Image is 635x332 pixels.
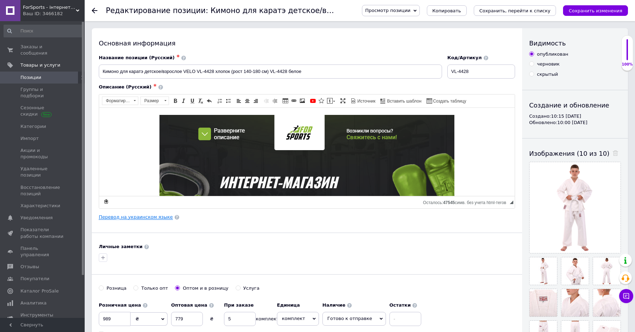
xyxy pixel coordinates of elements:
[20,105,65,117] span: Сезонные скидки
[99,84,151,90] span: Описание (Русский)
[529,113,621,119] div: Создано: 10:15 [DATE]
[443,200,455,205] span: 47545
[365,8,410,13] span: Просмотр позиции
[447,55,482,60] span: Код/Артикул
[20,166,65,178] span: Удаленные позиции
[474,5,556,16] button: Сохранить, перейти к списку
[216,97,224,105] a: Вставить / удалить нумерованный список
[20,184,65,197] span: Восстановление позиций
[20,135,39,142] span: Импорт
[20,215,53,221] span: Уведомления
[619,289,633,303] button: Чат с покупателем
[99,39,515,48] div: Основная информация
[277,312,319,325] span: комплект
[99,55,175,60] span: Название позиции (Русский)
[529,39,621,48] div: Видимость
[423,198,510,205] div: Подсчет символов
[23,4,76,11] span: ForSports - інтернет-магазин спортивних товарів
[235,97,243,105] a: По левому краю
[20,203,60,209] span: Характеристики
[20,300,47,306] span: Аналитика
[322,302,345,308] b: Наличие
[379,97,422,105] a: Вставить шаблон
[224,97,232,105] a: Вставить / удалить маркированный список
[427,5,467,16] button: Копировать
[479,8,551,13] i: Сохранить, перейти к списку
[622,62,633,67] div: 100%
[171,97,179,105] a: Полужирный (⌘+B)
[537,71,558,78] div: скрытый
[20,44,65,56] span: Заказы и сообщения
[433,8,461,13] span: Копировать
[106,6,571,15] h1: Редактирование позиции: Кимоно для каратэ детское/взрослое VELO VL-4428 хлопок (рост 140-180 см) ...
[140,97,169,105] a: Размер
[243,97,251,105] a: По центру
[99,244,143,249] b: Личные заметки
[621,35,633,71] div: 100% Качество заполнения
[99,302,141,308] b: Розничная цена
[20,74,41,81] span: Позиции
[356,98,375,104] span: Источник
[20,86,65,99] span: Группы и подборки
[183,285,228,291] div: Оптом и в розницу
[309,97,317,105] a: Добавить видео с YouTube
[510,201,513,204] span: Перетащите для изменения размера
[20,312,65,325] span: Инструменты вебмастера и SEO
[99,214,173,220] a: Перевод на украинском языке
[224,312,256,326] input: 0
[563,5,628,16] button: Сохранить изменения
[20,147,65,160] span: Акции и промокоды
[298,97,306,105] a: Изображение
[20,245,65,258] span: Панель управления
[20,288,59,294] span: Каталог ProSale
[386,98,421,104] span: Вставить шаблон
[389,302,411,308] b: Остатки
[20,123,46,130] span: Категории
[326,97,336,105] a: Вставить сообщение
[529,101,621,110] div: Создание и обновление
[188,97,196,105] a: Подчеркнутый (⌘+U)
[197,97,205,105] a: Убрать форматирование
[205,97,213,105] a: Отменить (⌘+Z)
[20,227,65,239] span: Показатели работы компании
[537,61,560,67] div: черновик
[135,316,139,321] span: ₴
[99,64,442,79] input: Например, H&M женское платье зеленое 38 размер вечернее макси с блестками
[99,312,131,326] input: 0
[262,97,270,105] a: Уменьшить отступ
[271,97,279,105] a: Увеличить отступ
[282,97,289,105] a: Таблица
[529,149,621,158] div: Изображения (10 из 10)
[252,97,260,105] a: По правому краю
[317,97,325,105] a: Вставить иконку
[277,302,319,308] label: Единица
[290,97,298,105] a: Вставить/Редактировать ссылку (⌘+L)
[102,97,131,105] span: Форматирование
[153,83,156,88] span: ✱
[243,285,260,291] div: Услуга
[141,97,162,105] span: Размер
[171,302,207,308] b: Оптовая цена
[141,285,168,291] div: Только опт
[569,8,622,13] i: Сохранить изменения
[23,11,85,17] div: Ваш ID: 3466182
[224,302,273,308] label: При заказе
[327,316,372,321] span: Готово к отправке
[389,312,421,326] input: -
[180,97,188,105] a: Курсив (⌘+I)
[20,62,60,68] span: Товары и услуги
[102,198,110,205] a: Сделать резервную копию сейчас
[20,264,39,270] span: Отзывы
[425,97,467,105] a: Создать таблицу
[107,285,126,291] div: Розница
[4,25,83,37] input: Поиск
[350,97,376,105] a: Источник
[176,54,180,59] span: ✱
[256,316,273,322] div: комплект
[20,276,49,282] span: Покупатели
[171,312,203,326] input: 0
[102,97,138,105] a: Форматирование
[432,98,466,104] span: Создать таблицу
[537,51,568,57] div: опубликован
[203,316,220,322] div: ₴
